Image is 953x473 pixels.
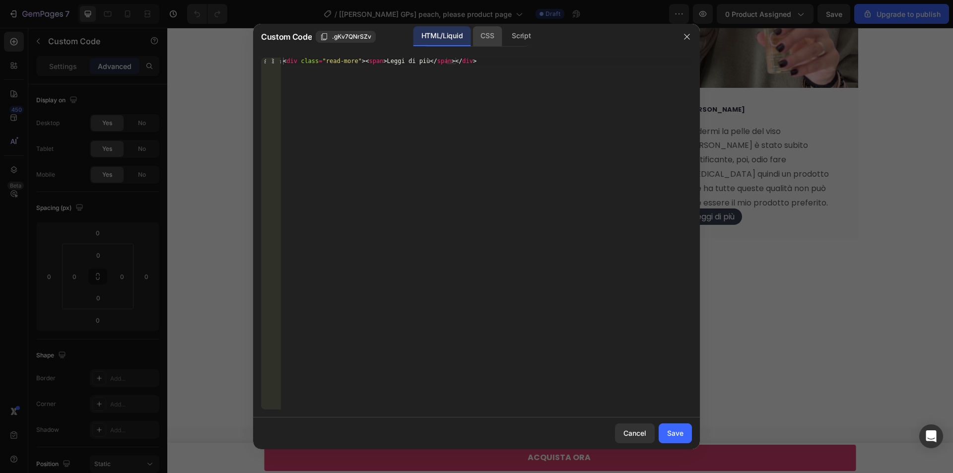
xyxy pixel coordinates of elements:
[360,423,423,437] div: ACQUISTA ORA
[919,424,943,448] div: Open Intercom Messenger
[518,181,575,197] span: Leggi di più
[667,428,683,438] div: Save
[112,97,267,126] p: Questo prodotto è un must per tanti motivi:
[519,77,674,87] p: [PERSON_NAME]
[261,58,281,65] div: 1
[519,97,674,183] p: Vedermi la pelle del viso [PERSON_NAME] è stato subito gratificante, poi, odio fare [MEDICAL_DATA...
[112,268,267,297] p: 4. La confezione è rosa, mi rende felice vedere il rosa mentre uso l’olio 😂❤️
[111,295,168,312] span: Leggi di più
[7,357,778,368] p: Publish the page to see the content.
[261,31,312,43] span: Custom Code
[112,125,267,197] p: 1. In primis, odora di estathe alla pesca, l’odore è esattamente quello e usandolo sul corpo/cape...
[316,31,376,43] button: .gKv7QNrSZv
[473,26,502,46] div: CSS
[623,428,646,438] div: Cancel
[413,26,471,46] div: HTML/Liquid
[124,284,166,293] div: Custom Code
[332,32,371,41] span: .gKv7QNrSZv
[615,423,655,443] button: Cancel
[97,417,689,443] button: ACQUISTA ORA
[659,423,692,443] button: Save
[112,225,267,268] p: 3. Basta davvero pochissimo prodotto per ogni uso, quindi una boccetta vi durerà a lungo
[112,77,168,86] span: [PERSON_NAME]
[504,26,539,46] div: Script
[112,197,267,225] p: 2. È perfetto per prendersi cura di se in pochi secondi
